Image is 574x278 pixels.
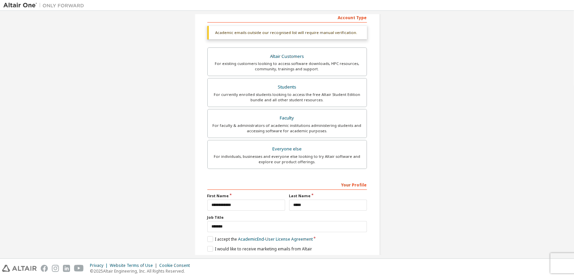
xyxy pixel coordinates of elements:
[90,268,194,274] p: © 2025 Altair Engineering, Inc. All Rights Reserved.
[110,263,159,268] div: Website Terms of Use
[212,52,363,61] div: Altair Customers
[207,215,367,220] label: Job Title
[238,236,313,242] a: Academic End-User License Agreement
[207,246,312,252] label: I would like to receive marketing emails from Altair
[212,82,363,92] div: Students
[207,236,313,242] label: I accept the
[207,26,367,39] div: Academic emails outside our recognised list will require manual verification.
[63,265,70,272] img: linkedin.svg
[207,193,285,199] label: First Name
[41,265,48,272] img: facebook.svg
[212,61,363,72] div: For existing customers looking to access software downloads, HPC resources, community, trainings ...
[207,12,367,23] div: Account Type
[207,179,367,190] div: Your Profile
[159,263,194,268] div: Cookie Consent
[52,265,59,272] img: instagram.svg
[212,113,363,123] div: Faculty
[2,265,37,272] img: altair_logo.svg
[3,2,88,9] img: Altair One
[212,123,363,134] div: For faculty & administrators of academic institutions administering students and accessing softwa...
[212,144,363,154] div: Everyone else
[212,154,363,165] div: For individuals, businesses and everyone else looking to try Altair software and explore our prod...
[289,193,367,199] label: Last Name
[212,92,363,103] div: For currently enrolled students looking to access the free Altair Student Edition bundle and all ...
[90,263,110,268] div: Privacy
[74,265,84,272] img: youtube.svg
